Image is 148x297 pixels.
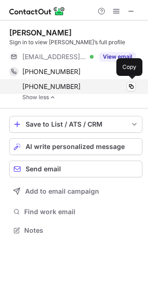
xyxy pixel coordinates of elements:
[26,143,125,150] span: AI write personalized message
[9,116,142,133] button: save-profile-one-click
[9,38,142,47] div: Sign in to view [PERSON_NAME]’s full profile
[50,94,55,101] img: -
[99,52,136,61] button: Reveal Button
[9,205,142,218] button: Find work email
[22,53,87,61] span: [EMAIL_ADDRESS][DOMAIN_NAME]
[9,161,142,177] button: Send email
[26,165,61,173] span: Send email
[24,208,139,216] span: Find work email
[9,183,142,200] button: Add to email campaign
[26,121,126,128] div: Save to List / ATS / CRM
[9,28,72,37] div: [PERSON_NAME]
[24,226,139,235] span: Notes
[22,82,81,91] span: [PHONE_NUMBER]
[9,6,65,17] img: ContactOut v5.3.10
[22,67,81,76] span: [PHONE_NUMBER]
[9,224,142,237] button: Notes
[9,138,142,155] button: AI write personalized message
[25,188,99,195] span: Add to email campaign
[22,94,142,101] a: Show less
